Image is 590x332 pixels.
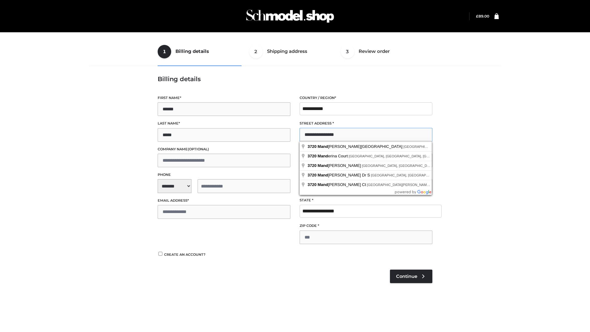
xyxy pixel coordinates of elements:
a: Continue [390,270,432,283]
span: Mand [318,144,328,149]
span: [GEOGRAPHIC_DATA][PERSON_NAME], [GEOGRAPHIC_DATA], [GEOGRAPHIC_DATA] [367,183,504,187]
span: [PERSON_NAME] [308,163,362,168]
span: [GEOGRAPHIC_DATA], [GEOGRAPHIC_DATA], [GEOGRAPHIC_DATA] [349,154,458,158]
label: First name [158,95,290,101]
label: Last name [158,121,290,126]
span: 3720 Mand [308,182,328,187]
span: [GEOGRAPHIC_DATA], [GEOGRAPHIC_DATA], [GEOGRAPHIC_DATA] [362,164,471,168]
span: [PERSON_NAME] Dr S [308,173,371,177]
label: Street address [300,121,432,126]
span: Mand [318,154,328,158]
input: Create an account? [158,252,163,256]
span: [GEOGRAPHIC_DATA], [GEOGRAPHIC_DATA], [GEOGRAPHIC_DATA] [371,173,480,177]
span: 3720 [308,154,317,158]
span: Continue [396,274,417,279]
span: [PERSON_NAME][GEOGRAPHIC_DATA] [308,144,403,149]
span: Create an account? [164,252,206,257]
span: (optional) [188,147,209,151]
label: ZIP Code [300,223,432,229]
label: Phone [158,172,290,178]
span: erina Court [308,154,349,158]
label: Email address [158,198,290,204]
bdi: 89.00 [476,14,489,18]
span: 3720 [308,144,317,149]
a: £89.00 [476,14,489,18]
span: [GEOGRAPHIC_DATA], [GEOGRAPHIC_DATA], [GEOGRAPHIC_DATA] [403,145,513,148]
span: Mand [318,173,328,177]
label: Company name [158,146,290,152]
label: State [300,197,432,203]
span: 3720 [308,173,317,177]
img: Schmodel Admin 964 [244,4,336,28]
span: £ [476,14,478,18]
span: Mand [318,163,328,168]
span: [PERSON_NAME] Ct [308,182,367,187]
h3: Billing details [158,75,432,83]
label: Country / Region [300,95,432,101]
span: 3720 [308,163,317,168]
